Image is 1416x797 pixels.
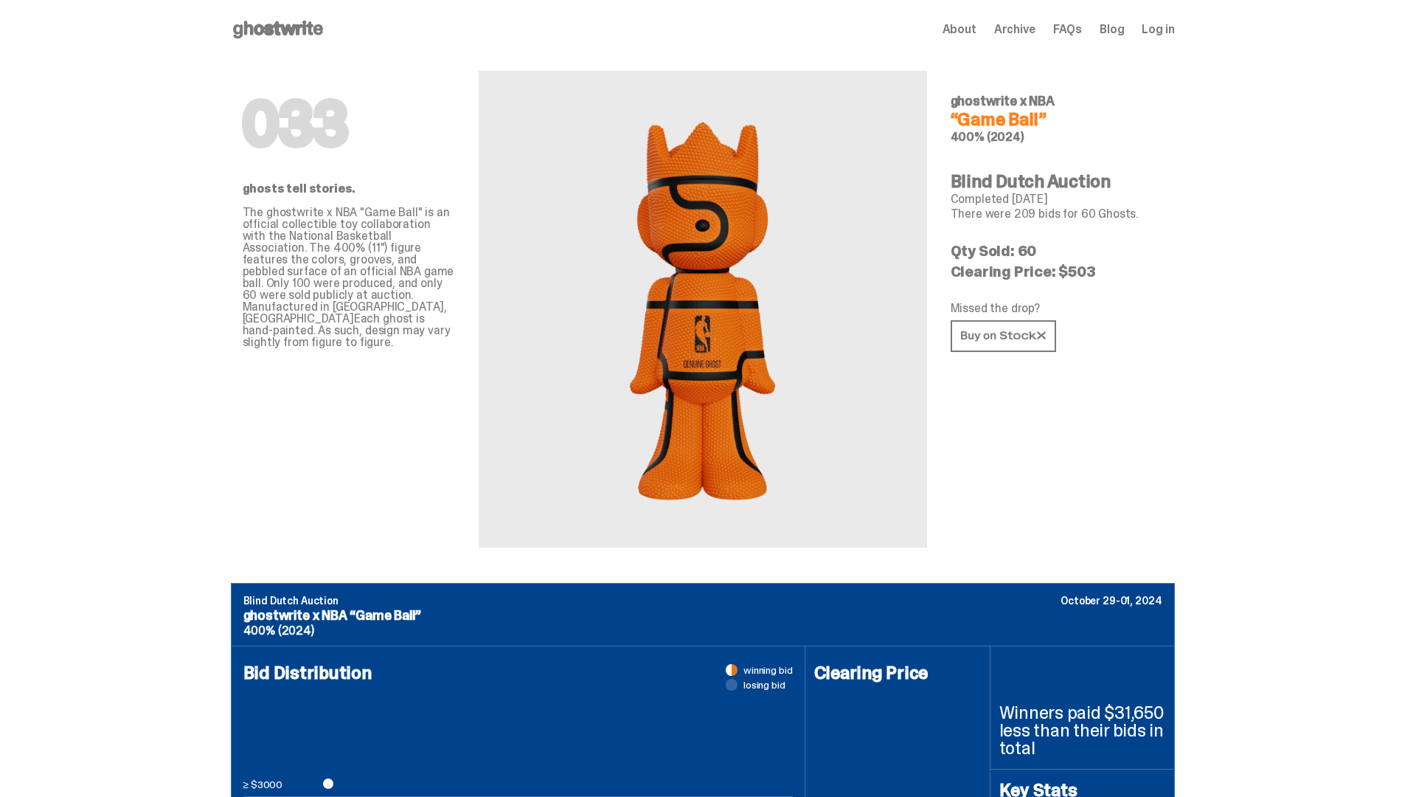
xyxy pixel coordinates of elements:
span: 400% (2024) [243,623,314,638]
a: FAQs [1053,24,1082,35]
span: winning bid [743,665,792,675]
p: Qty Sold: 60 [951,244,1163,258]
a: Blog [1100,24,1124,35]
h4: Bid Distribution [243,664,793,729]
span: losing bid [743,680,785,690]
span: 400% (2024) [951,129,1024,145]
h4: “Game Ball” [951,111,1163,128]
p: Completed [DATE] [951,193,1163,205]
h4: Clearing Price [814,664,981,682]
p: ≥ $3000 [243,779,317,790]
p: The ghostwrite x NBA "Game Ball" is an official collectible toy collaboration with the National B... [243,207,455,348]
p: Missed the drop? [951,303,1163,314]
a: Archive [994,24,1035,35]
p: Clearing Price: $503 [951,264,1163,279]
h4: Blind Dutch Auction [951,173,1163,190]
p: ghostwrite x NBA “Game Ball” [243,609,1162,622]
p: Blind Dutch Auction [243,596,1162,606]
p: There were 209 bids for 60 Ghosts. [951,208,1163,220]
img: NBA&ldquo;Game Ball&rdquo; [615,106,791,512]
a: Log in [1142,24,1174,35]
h1: 033 [243,94,455,153]
p: October 29-01, 2024 [1061,596,1162,606]
a: About [943,24,976,35]
p: ghosts tell stories. [243,183,455,195]
p: Winners paid $31,650 less than their bids in total [999,704,1165,757]
span: ghostwrite x NBA [951,92,1055,110]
